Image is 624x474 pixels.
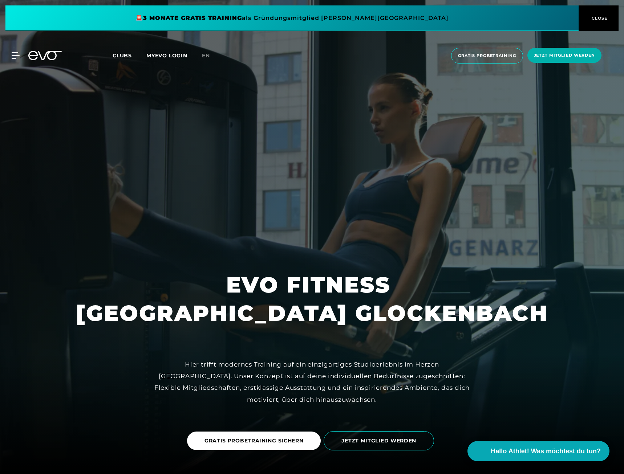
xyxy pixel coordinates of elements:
[590,15,608,21] span: CLOSE
[146,52,187,59] a: MYEVO LOGIN
[579,5,619,31] button: CLOSE
[341,437,416,445] span: JETZT MITGLIED WERDEN
[458,53,516,59] span: Gratis Probetraining
[324,426,437,456] a: JETZT MITGLIED WERDEN
[149,359,475,405] div: Hier trifft modernes Training auf ein einzigartiges Studioerlebnis im Herzen [GEOGRAPHIC_DATA]. U...
[491,446,601,456] span: Hallo Athlet! Was möchtest du tun?
[202,52,210,59] span: en
[449,48,525,64] a: Gratis Probetraining
[113,52,146,59] a: Clubs
[467,441,609,461] button: Hallo Athlet! Was möchtest du tun?
[525,48,604,64] a: Jetzt Mitglied werden
[534,52,595,58] span: Jetzt Mitglied werden
[113,52,132,59] span: Clubs
[187,426,324,455] a: GRATIS PROBETRAINING SICHERN
[202,52,219,60] a: en
[204,437,304,445] span: GRATIS PROBETRAINING SICHERN
[76,271,548,327] h1: EVO FITNESS [GEOGRAPHIC_DATA] GLOCKENBACH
